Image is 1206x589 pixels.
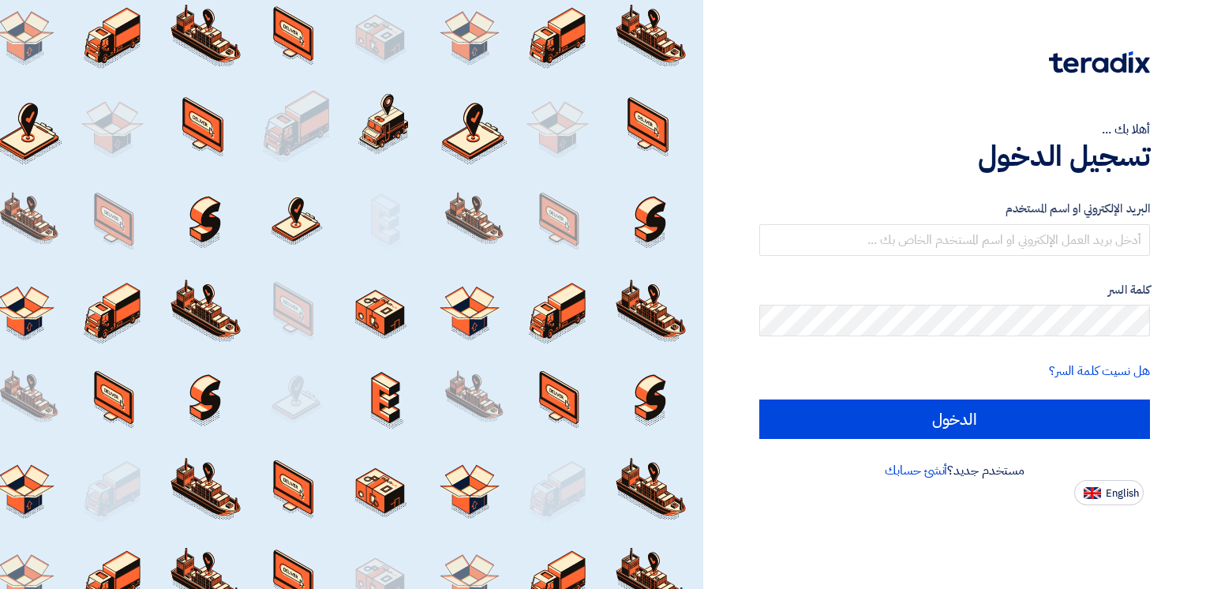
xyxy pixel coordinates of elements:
[885,461,947,480] a: أنشئ حسابك
[759,281,1150,299] label: كلمة السر
[759,120,1150,139] div: أهلا بك ...
[759,400,1150,439] input: الدخول
[759,461,1150,480] div: مستخدم جديد؟
[759,139,1150,174] h1: تسجيل الدخول
[1106,488,1139,499] span: English
[1049,362,1150,381] a: هل نسيت كلمة السر؟
[1049,51,1150,73] img: Teradix logo
[759,224,1150,256] input: أدخل بريد العمل الإلكتروني او اسم المستخدم الخاص بك ...
[1074,480,1144,505] button: English
[759,200,1150,218] label: البريد الإلكتروني او اسم المستخدم
[1084,487,1101,499] img: en-US.png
